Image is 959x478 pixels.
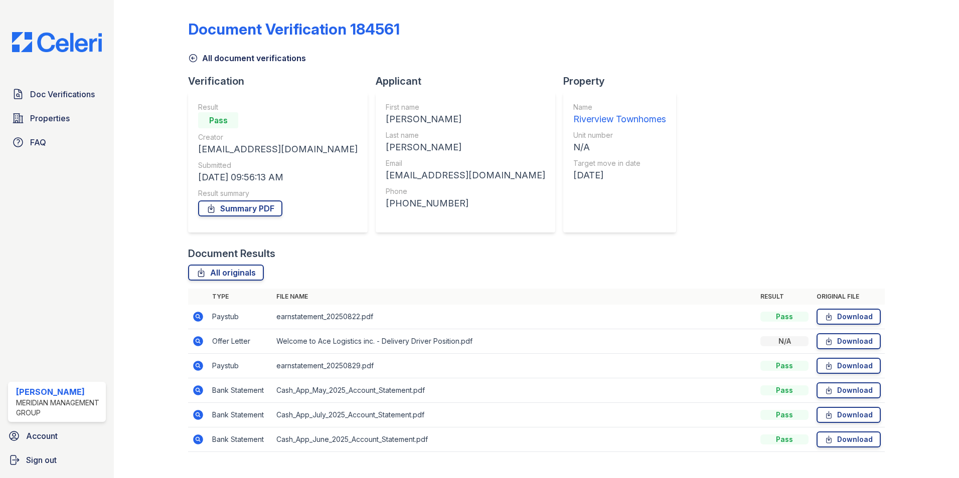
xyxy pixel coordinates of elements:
[386,140,545,154] div: [PERSON_NAME]
[817,407,881,423] a: Download
[386,158,545,168] div: Email
[573,168,666,182] div: [DATE]
[208,403,272,427] td: Bank Statement
[272,403,756,427] td: Cash_App_July_2025_Account_Statement.pdf
[760,385,809,395] div: Pass
[760,312,809,322] div: Pass
[386,112,545,126] div: [PERSON_NAME]
[272,354,756,378] td: earnstatement_20250829.pdf
[26,454,57,466] span: Sign out
[8,84,106,104] a: Doc Verifications
[208,427,272,452] td: Bank Statement
[16,398,102,418] div: Meridian Management Group
[760,361,809,371] div: Pass
[573,102,666,112] div: Name
[198,200,282,216] a: Summary PDF
[272,289,756,305] th: File name
[817,358,881,374] a: Download
[573,140,666,154] div: N/A
[188,247,275,261] div: Document Results
[4,426,110,446] a: Account
[198,132,358,142] div: Creator
[198,112,238,128] div: Pass
[817,382,881,398] a: Download
[573,112,666,126] div: Riverview Townhomes
[16,386,102,398] div: [PERSON_NAME]
[8,132,106,152] a: FAQ
[386,168,545,182] div: [EMAIL_ADDRESS][DOMAIN_NAME]
[386,130,545,140] div: Last name
[188,20,400,38] div: Document Verification 184561
[208,354,272,378] td: Paystub
[813,289,885,305] th: Original file
[188,52,306,64] a: All document verifications
[8,108,106,128] a: Properties
[198,160,358,170] div: Submitted
[760,336,809,346] div: N/A
[386,186,545,196] div: Phone
[272,378,756,403] td: Cash_App_May_2025_Account_Statement.pdf
[760,434,809,444] div: Pass
[26,430,58,442] span: Account
[208,329,272,354] td: Offer Letter
[198,188,358,198] div: Result summary
[563,74,684,88] div: Property
[30,88,95,100] span: Doc Verifications
[756,289,813,305] th: Result
[573,130,666,140] div: Unit number
[272,427,756,452] td: Cash_App_June_2025_Account_Statement.pdf
[208,378,272,403] td: Bank Statement
[272,305,756,329] td: earnstatement_20250822.pdf
[188,74,376,88] div: Verification
[573,158,666,168] div: Target move in date
[198,102,358,112] div: Result
[198,170,358,184] div: [DATE] 09:56:13 AM
[272,329,756,354] td: Welcome to Ace Logistics inc. - Delivery Driver Position.pdf
[573,102,666,126] a: Name Riverview Townhomes
[208,305,272,329] td: Paystub
[4,32,110,52] img: CE_Logo_Blue-a8612792a0a2168367f1c8372b55b34899dd931a85d93a1a3d3e32e68fde9ad4.png
[30,112,70,124] span: Properties
[760,410,809,420] div: Pass
[386,102,545,112] div: First name
[817,309,881,325] a: Download
[817,333,881,349] a: Download
[376,74,563,88] div: Applicant
[188,265,264,281] a: All originals
[208,289,272,305] th: Type
[4,450,110,470] a: Sign out
[817,431,881,447] a: Download
[198,142,358,156] div: [EMAIL_ADDRESS][DOMAIN_NAME]
[30,136,46,148] span: FAQ
[386,196,545,210] div: [PHONE_NUMBER]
